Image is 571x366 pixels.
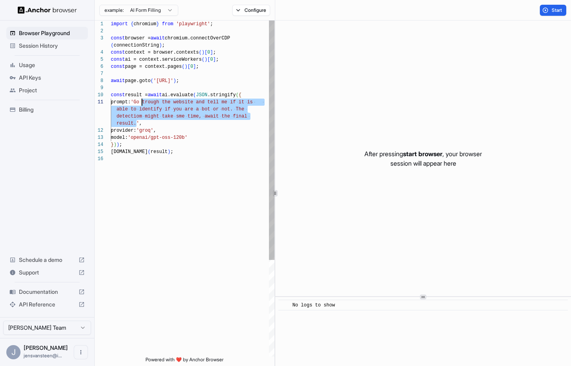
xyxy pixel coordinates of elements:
span: able to identify if you are a bot or not. The [116,106,244,112]
span: ( [151,78,153,84]
span: ) [173,78,176,84]
span: context = browser.contexts [125,50,199,55]
span: ( [236,92,239,98]
span: ) [168,149,170,155]
div: 1 [95,21,103,28]
span: const [111,57,125,62]
div: API Keys [6,71,88,84]
div: Project [6,84,88,97]
div: Documentation [6,286,88,298]
span: ( [148,149,151,155]
span: Jens Van Steen [24,344,68,351]
span: Project [19,86,85,94]
span: { [131,21,133,27]
span: 'groq' [136,128,153,133]
div: 7 [95,70,103,77]
span: browser = [125,35,151,41]
span: } [156,21,159,27]
span: ; [170,149,173,155]
span: await [111,78,125,84]
span: 'Go trough the website and tell me if it is [131,99,253,105]
span: Support [19,269,75,276]
span: from [162,21,174,27]
span: result = [125,92,148,98]
span: .stringify [207,92,236,98]
span: ; [176,78,179,84]
span: 'playwright' [176,21,210,27]
span: ; [213,50,216,55]
span: ; [210,21,213,27]
div: Browser Playground [6,27,88,39]
div: 15 [95,148,103,155]
span: ( [193,92,196,98]
div: 5 [95,56,103,63]
span: [ [207,57,210,62]
span: chromium [134,21,157,27]
span: Powered with ❤️ by Anchor Browser [146,357,224,366]
span: jensvansteen@icloud.com [24,353,62,359]
span: chromium.connectOverCDP [165,35,230,41]
span: const [111,35,125,41]
button: Open menu [74,345,88,359]
span: Start [552,7,563,13]
span: page.goto [125,78,151,84]
span: ​ [282,301,286,309]
img: Anchor Logo [18,6,77,14]
span: ) [159,43,162,48]
div: 13 [95,134,103,141]
span: No logs to show [292,303,335,308]
div: 8 [95,77,103,84]
span: Usage [19,61,85,69]
span: JSON [196,92,207,98]
div: 10 [95,91,103,99]
span: ; [162,43,165,48]
div: 4 [95,49,103,56]
span: const [111,50,125,55]
span: await [148,92,162,98]
span: result.' [116,121,139,126]
span: ] [193,64,196,69]
span: [DOMAIN_NAME] [111,149,148,155]
span: ) [116,142,119,148]
span: ( [199,50,202,55]
span: } [111,142,114,148]
span: start browser [403,150,442,158]
span: ) [114,142,116,148]
span: '[URL]' [153,78,173,84]
span: const [111,92,125,98]
span: , [153,128,156,133]
span: Session History [19,42,85,50]
div: 16 [95,155,103,162]
div: J [6,345,21,359]
span: model: [111,135,128,140]
div: 12 [95,127,103,134]
span: Documentation [19,288,75,296]
div: Billing [6,103,88,116]
div: 2 [95,28,103,35]
div: 9 [95,84,103,91]
span: ; [119,142,122,148]
span: page = context.pages [125,64,182,69]
span: result [151,149,168,155]
span: API Reference [19,301,75,308]
span: Browser Playground [19,29,85,37]
span: example: [104,7,124,13]
span: prompt: [111,99,131,105]
div: 6 [95,63,103,70]
span: [ [205,50,207,55]
span: ] [210,50,213,55]
span: , [139,121,142,126]
span: ] [213,57,216,62]
span: { [239,92,241,98]
p: After pressing , your browser session will appear here [364,149,482,168]
span: await [151,35,165,41]
div: 11 [95,99,103,106]
span: provider: [111,128,136,133]
span: API Keys [19,74,85,82]
div: API Reference [6,298,88,311]
div: 3 [95,35,103,42]
span: ( [182,64,185,69]
div: Session History [6,39,88,52]
span: const [111,64,125,69]
span: ; [196,64,199,69]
